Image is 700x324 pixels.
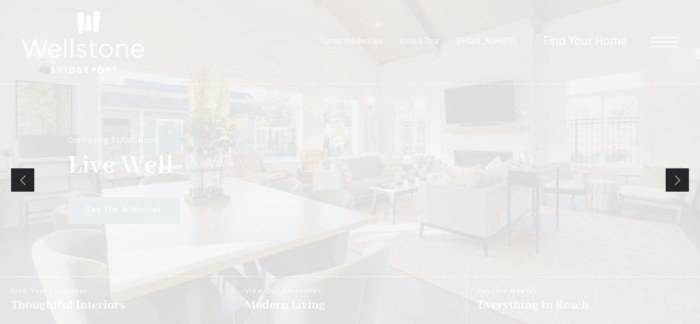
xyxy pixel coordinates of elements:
[11,297,125,313] span: Thoughtful Interiors
[650,37,678,47] button: Open Menu
[457,38,516,46] a: Call Us at (253) 642-8681
[11,168,34,192] a: Previous
[22,11,144,73] img: Wellstone
[478,288,589,295] span: Explore Nearby
[86,206,162,214] span: See The Amenities
[68,151,174,182] p: Live Well
[543,35,627,48] a: Find Your Home
[68,137,160,145] p: Comforting. Stylish. Home.
[245,288,325,295] span: View Our Amenities
[466,277,700,324] a: Explore Nearby
[666,168,689,192] a: Next
[321,38,383,46] a: Furnished Rentals
[457,38,516,46] span: [PHONE_NUMBER]
[478,297,589,313] span: Everything In Reach
[400,38,440,46] a: Book a Tour
[234,277,467,324] a: View Our Amenities
[68,197,180,224] a: See The Amenities
[245,297,325,313] span: Modern Living
[11,288,125,295] span: Find Your Floorplan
